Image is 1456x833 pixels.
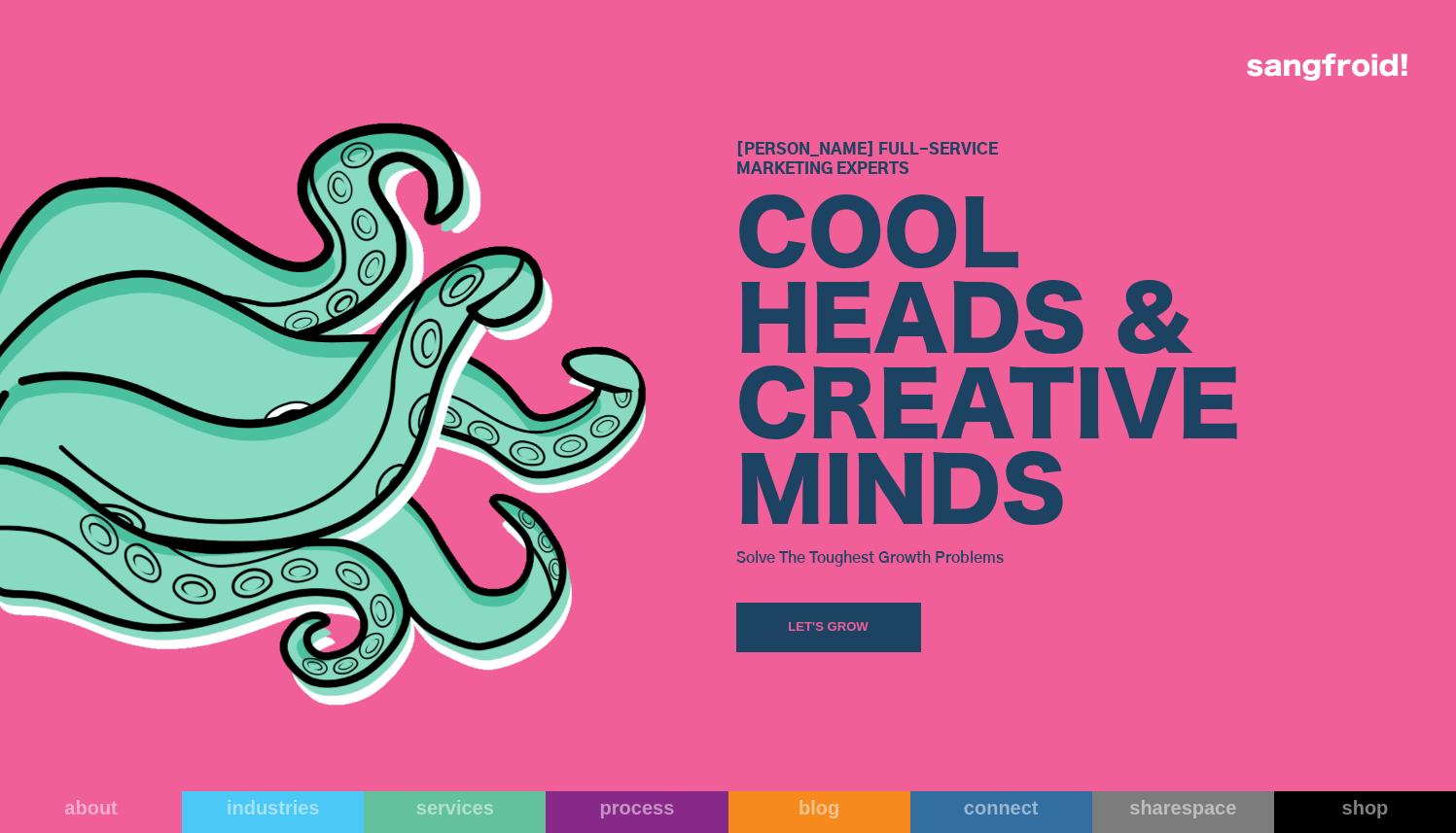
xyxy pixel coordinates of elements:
[1092,796,1274,819] div: sharespace
[546,791,728,833] a: process
[364,791,546,833] a: services
[728,791,910,833] a: blog
[910,791,1092,833] a: connect
[182,791,364,833] a: industries
[1274,791,1456,833] a: shop
[182,796,364,819] div: industries
[546,796,728,819] div: process
[736,603,921,652] a: Let's Grow
[364,796,546,819] div: services
[1274,796,1456,819] div: shop
[728,796,910,819] div: blog
[1247,53,1407,81] img: logo
[788,617,869,637] div: Let's Grow
[910,796,1092,819] div: connect
[1092,791,1274,833] a: sharespace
